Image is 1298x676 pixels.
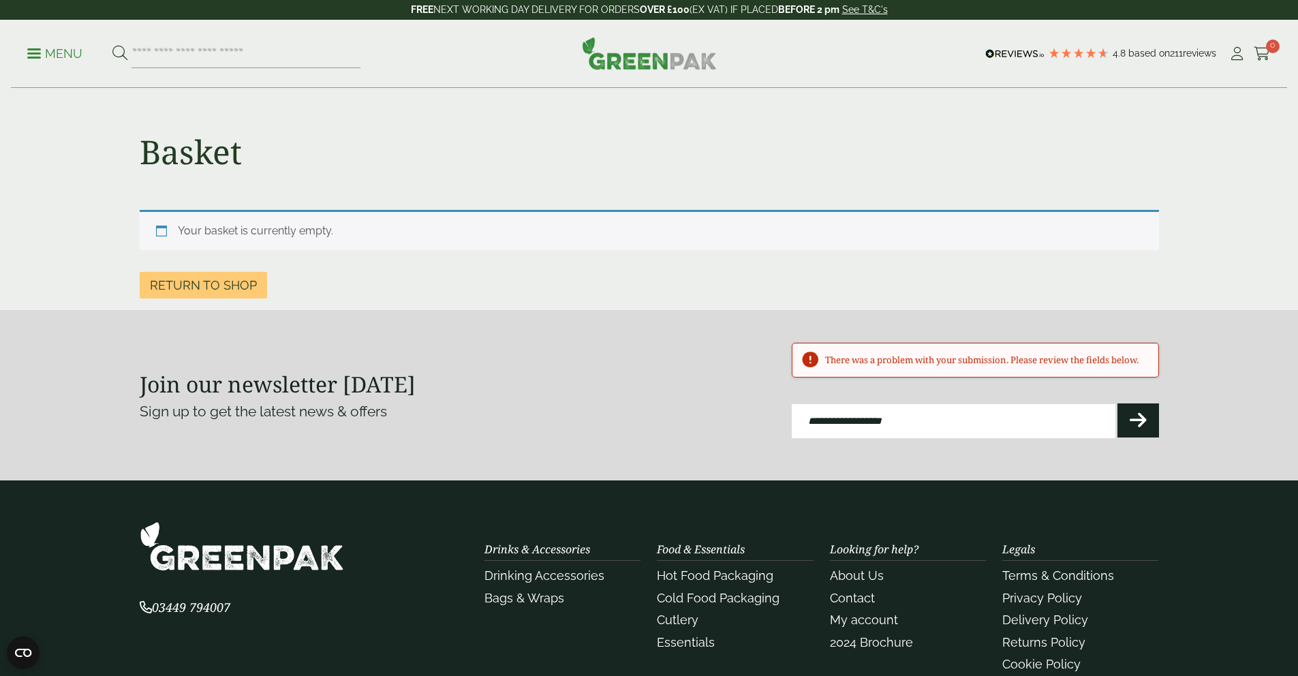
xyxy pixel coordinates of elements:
[1002,613,1088,627] a: Delivery Policy
[1128,48,1170,59] span: Based on
[1002,568,1114,583] a: Terms & Conditions
[140,272,267,298] a: Return to shop
[1266,40,1280,53] span: 0
[657,568,773,583] a: Hot Food Packaging
[830,591,875,605] a: Contact
[1229,47,1246,61] i: My Account
[640,4,690,15] strong: OVER £100
[1183,48,1216,59] span: reviews
[657,635,715,649] a: Essentials
[1002,591,1082,605] a: Privacy Policy
[484,591,564,605] a: Bags & Wraps
[140,132,242,172] h1: Basket
[140,369,416,399] strong: Join our newsletter [DATE]
[657,591,779,605] a: Cold Food Packaging
[1254,44,1271,64] a: 0
[140,602,230,615] a: 03449 794007
[830,635,913,649] a: 2024 Brochure
[985,49,1045,59] img: REVIEWS.io
[27,46,82,59] a: Menu
[140,210,1159,250] div: Your basket is currently empty.
[582,37,717,70] img: GreenPak Supplies
[778,4,839,15] strong: BEFORE 2 pm
[1113,48,1128,59] span: 4.8
[825,354,1147,367] h2: There was a problem with your submission. Please review the fields below.
[830,613,898,627] a: My account
[1048,47,1109,59] div: 4.79 Stars
[140,521,344,571] img: GreenPak Supplies
[1254,47,1271,61] i: Cart
[140,401,598,422] p: Sign up to get the latest news & offers
[7,636,40,669] button: Open CMP widget
[842,4,888,15] a: See T&C's
[27,46,82,62] p: Menu
[140,599,230,615] span: 03449 794007
[830,568,884,583] a: About Us
[1170,48,1183,59] span: 211
[411,4,433,15] strong: FREE
[484,568,604,583] a: Drinking Accessories
[1002,657,1081,671] a: Cookie Policy
[1002,635,1085,649] a: Returns Policy
[657,613,698,627] a: Cutlery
